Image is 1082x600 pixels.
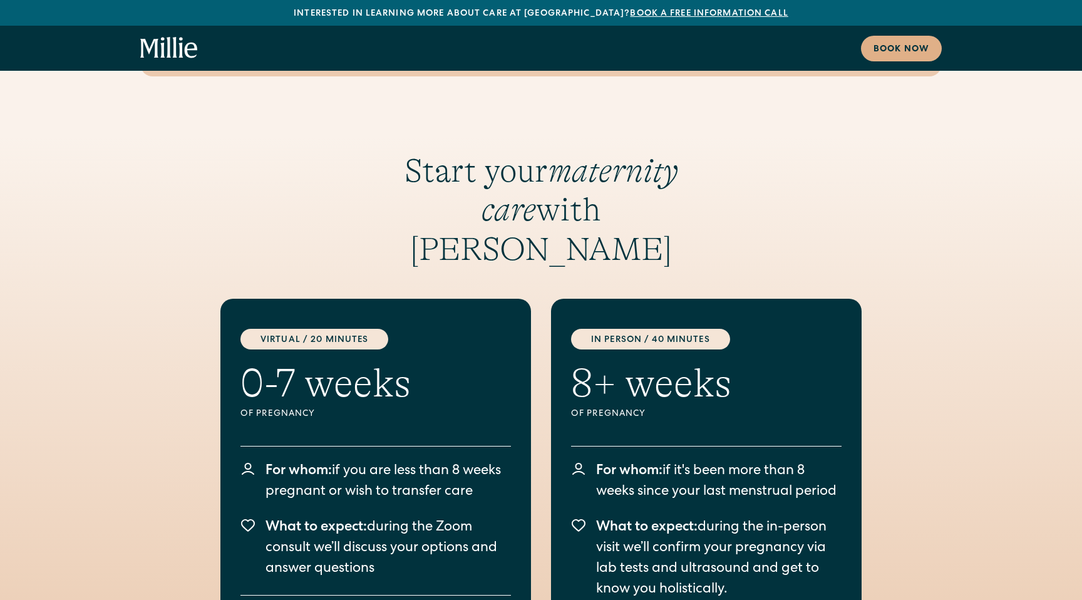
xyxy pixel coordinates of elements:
[571,329,730,349] div: in person / 40 minutes
[140,37,198,59] a: home
[482,152,678,229] em: maternity care
[265,518,511,580] p: during the Zoom consult we’ll discuss your options and answer questions
[354,152,728,269] h3: Start your with [PERSON_NAME]
[596,465,662,478] span: For whom:
[240,359,411,408] h2: 0-7 weeks
[240,329,388,349] div: Virtual / 20 Minutes
[265,465,332,478] span: For whom:
[265,462,511,503] p: if you are less than 8 weeks pregnant or wish to transfer care
[240,408,411,421] div: Of pregnancy
[571,408,731,421] div: Of pregnancy
[571,359,731,408] h2: 8+ weeks
[861,36,942,61] a: Book now
[873,43,929,56] div: Book now
[265,521,367,535] span: What to expect:
[596,521,698,535] span: What to expect:
[596,462,842,503] p: if it's been more than 8 weeks since your last menstrual period
[630,9,788,18] a: Book a free information call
